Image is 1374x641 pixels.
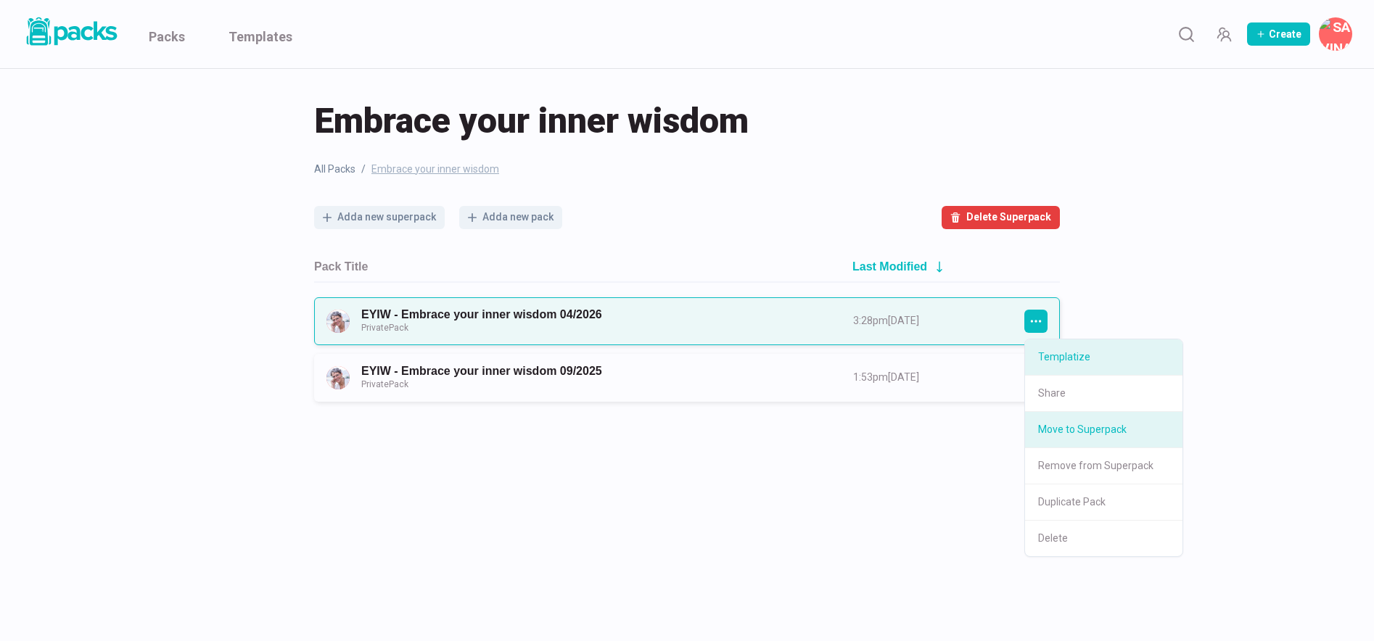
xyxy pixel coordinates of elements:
[314,162,355,177] a: All Packs
[22,15,120,49] img: Packs logo
[1025,412,1182,448] button: Move to Superpack
[1025,339,1182,376] button: Templatize
[314,206,445,229] button: Adda new superpack
[1025,521,1182,556] button: Delete
[1247,22,1310,46] button: Create Pack
[371,162,499,177] span: Embrace your inner wisdom
[942,206,1060,229] button: Delete Superpack
[314,260,368,273] h2: Pack Title
[361,162,366,177] span: /
[1025,376,1182,412] button: Share
[314,162,1060,177] nav: breadcrumb
[1025,448,1182,484] button: Remove from Superpack
[459,206,562,229] button: Adda new pack
[1209,20,1238,49] button: Manage Team Invites
[1172,20,1201,49] button: Search
[852,260,927,273] h2: Last Modified
[314,98,749,144] span: Embrace your inner wisdom
[1025,484,1182,521] button: Duplicate Pack
[1319,17,1352,51] button: Savina Tilmann
[22,15,120,54] a: Packs logo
